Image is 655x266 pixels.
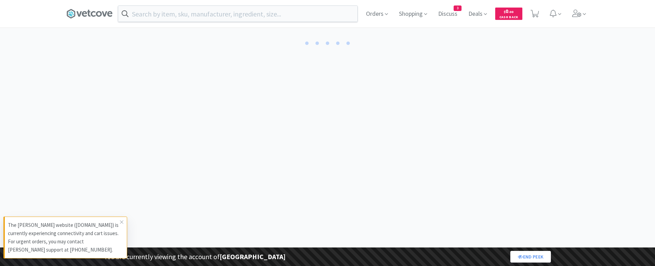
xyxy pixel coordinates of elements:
p: The [PERSON_NAME] website ([DOMAIN_NAME]) is currently experiencing connectivity and cart issues.... [8,221,120,254]
p: You are currently viewing the account of [104,251,286,262]
span: $ [504,10,506,14]
span: . 00 [508,10,513,14]
span: 3 [454,6,461,11]
a: End Peek [510,251,551,263]
a: Discuss3 [435,11,460,17]
strong: [GEOGRAPHIC_DATA] [220,252,286,261]
span: Cash Back [499,15,518,20]
a: $0.00Cash Back [495,4,522,23]
span: 0 [504,8,513,14]
input: Search by item, sku, manufacturer, ingredient, size... [118,6,357,22]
